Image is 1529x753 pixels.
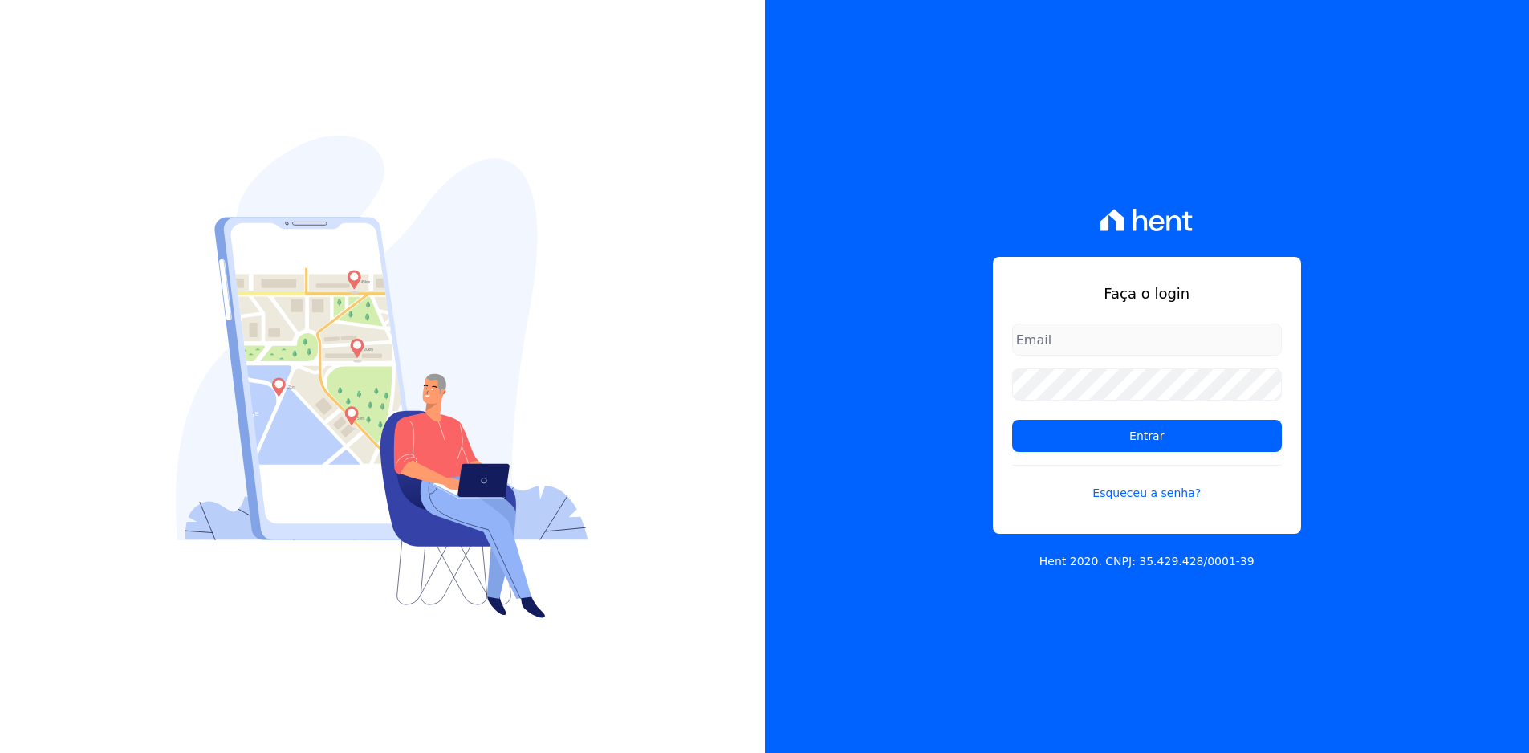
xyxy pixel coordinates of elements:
[1012,283,1282,304] h1: Faça o login
[1012,420,1282,452] input: Entrar
[1012,465,1282,502] a: Esqueceu a senha?
[1039,553,1255,570] p: Hent 2020. CNPJ: 35.429.428/0001-39
[176,136,588,618] img: Login
[1012,324,1282,356] input: Email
